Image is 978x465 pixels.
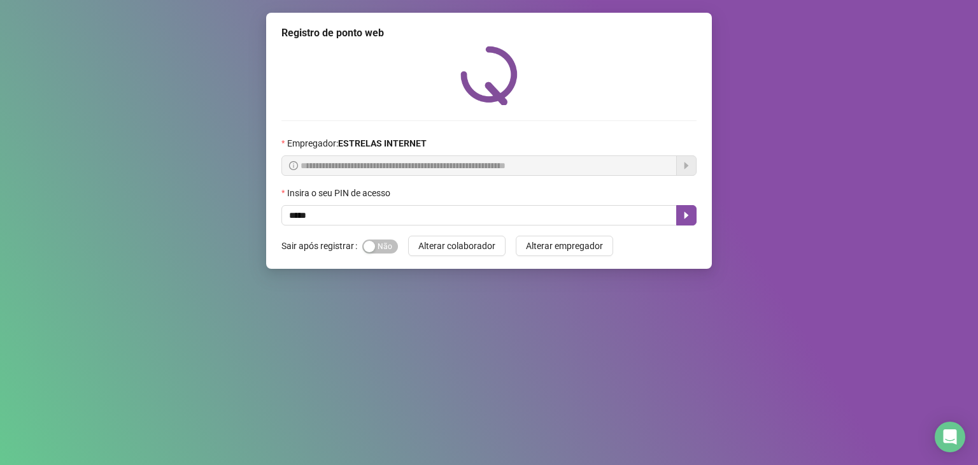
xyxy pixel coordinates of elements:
span: Alterar colaborador [418,239,495,253]
label: Insira o seu PIN de acesso [281,186,399,200]
span: info-circle [289,161,298,170]
span: Empregador : [287,136,427,150]
strong: ESTRELAS INTERNET [338,138,427,148]
button: Alterar colaborador [408,236,506,256]
div: Open Intercom Messenger [935,422,965,452]
span: Alterar empregador [526,239,603,253]
button: Alterar empregador [516,236,613,256]
span: caret-right [681,210,691,220]
div: Registro de ponto web [281,25,697,41]
img: QRPoint [460,46,518,105]
label: Sair após registrar [281,236,362,256]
